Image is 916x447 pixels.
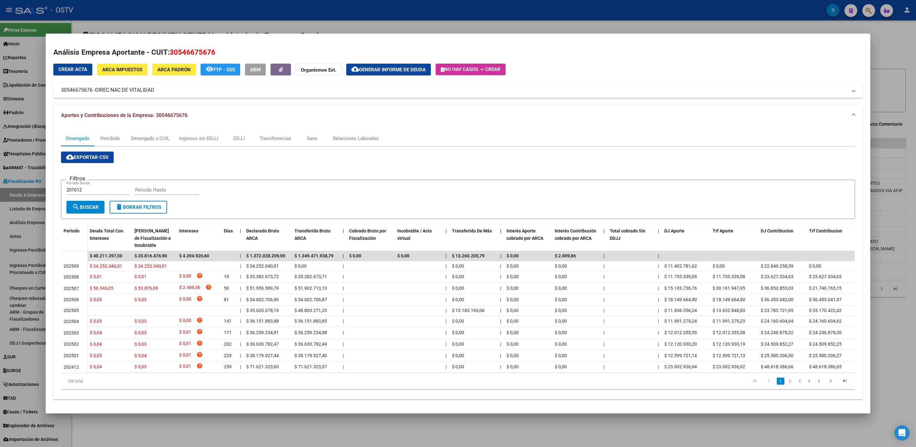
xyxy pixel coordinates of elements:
[343,228,344,233] span: |
[555,308,567,313] span: $ 0,00
[246,341,279,347] span: $ 36.630.782,47
[761,263,793,269] span: $ 22.849.258,39
[603,286,604,291] span: |
[64,330,79,335] span: 202503
[825,378,837,385] a: go to next page
[157,67,191,73] span: ARCA Padrón
[53,47,862,58] h2: Análisis Empresa Aportante - CUIT:
[179,135,218,142] div: Ingresos sin DDJJ
[90,341,102,347] span: $ 0,04
[244,224,292,252] datatable-header-cell: Declarado Bruto ARCA
[246,253,285,258] span: $ 1.372.028.209,90
[110,201,167,214] button: Borrar Filtros
[761,318,793,324] span: $ 24.160.604,64
[658,308,659,313] span: |
[294,330,327,335] span: $ 36.259.234,88
[233,135,245,142] div: DDJJ
[713,263,725,269] span: $ 0,00
[240,341,241,347] span: |
[806,224,855,252] datatable-header-cell: Trf Contribucion
[115,203,123,211] mat-icon: delete
[179,340,191,349] span: $ 0,01
[179,284,200,293] span: $ 2.469,36
[90,253,122,258] span: $ 40.211.397,50
[507,330,519,335] span: $ 0,00
[500,318,501,324] span: |
[294,253,333,258] span: $ 1.349.471.938,79
[601,224,607,252] datatable-header-cell: |
[343,353,344,358] span: |
[664,286,697,291] span: $ 15.103.736,76
[555,341,567,347] span: $ 0,00
[179,272,191,281] span: $ 0,00
[196,317,203,323] i: help
[64,286,79,291] span: 202507
[507,253,519,258] span: $ 0,00
[507,297,519,302] span: $ 0,00
[500,353,501,358] span: |
[500,308,501,313] span: |
[205,284,212,290] i: help
[761,308,793,313] span: $ 23.783.721,95
[785,376,795,387] li: page 2
[292,224,340,252] datatable-header-cell: Transferido Bruto ARCA
[397,253,409,258] span: $ 0,00
[66,135,89,142] div: Devengado
[776,376,785,387] li: page 1
[603,318,604,324] span: |
[710,224,758,252] datatable-header-cell: Trf Aporte
[179,253,209,258] span: $ 4.394.920,60
[224,286,229,291] span: 50
[72,204,99,210] span: Buscar
[131,135,170,142] div: Devengado x CUIL
[552,224,600,252] datatable-header-cell: Interés Contribución cobrado por ARCA
[713,308,745,313] span: $ 13.632.848,83
[53,105,862,126] mat-expansion-panel-header: Aportes y Contribuciones de la Empresa: 30546675676
[658,297,659,302] span: |
[246,286,279,291] span: $ 51.956.589,79
[294,308,327,313] span: $ 48.803.271,25
[90,353,102,358] span: $ 0,05
[343,297,344,302] span: |
[603,297,604,302] span: |
[196,340,203,346] i: help
[134,353,147,358] span: $ 0,04
[658,253,659,258] span: |
[95,86,154,94] span: DIREC NAC DE VITALIDAD
[240,263,241,269] span: |
[713,274,745,279] span: $ 11.755.339,08
[894,425,910,441] div: Open Intercom Messenger
[713,286,745,291] span: $ 30.161.947,95
[713,318,745,324] span: $ 11.991.279,23
[507,308,519,313] span: $ 0,00
[507,318,519,324] span: $ 0,00
[452,228,492,233] span: Transferido De Más
[839,378,851,385] a: go to last page
[500,330,501,335] span: |
[446,318,447,324] span: |
[246,353,279,358] span: $ 38.179.927,44
[805,376,814,387] li: page 4
[452,253,485,258] span: $ 13.260.205,79
[134,253,167,258] span: $ 35.816.476,90
[90,228,123,241] span: Deuda Total Con Intereses
[555,286,567,291] span: $ 0,00
[246,263,279,269] span: $ 34.252.040,01
[72,203,80,211] mat-icon: search
[64,341,79,347] span: 202502
[452,308,485,313] span: $ 13.183.193,06
[177,224,221,252] datatable-header-cell: Intereses
[446,308,447,313] span: |
[61,152,114,163] button: Exportar CSV
[260,135,291,142] div: Transferencias
[90,263,122,269] span: $ 34.252.040,01
[713,341,745,347] span: $ 12.120.930,19
[196,351,203,358] i: help
[658,286,659,291] span: |
[347,224,395,252] datatable-header-cell: Cobrado Bruto por Fiscalización
[66,153,74,161] mat-icon: cloud_download
[500,274,501,279] span: |
[349,253,361,258] span: $ 0,00
[504,224,552,252] datatable-header-cell: Interés Aporte cobrado por ARCA
[179,228,198,233] span: Intereses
